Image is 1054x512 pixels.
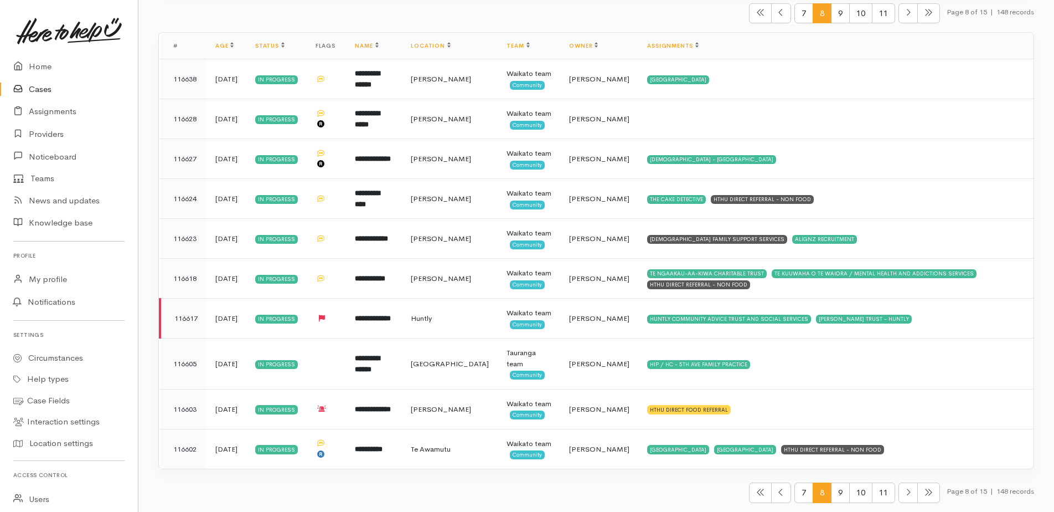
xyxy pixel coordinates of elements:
[569,114,629,124] span: [PERSON_NAME]
[411,359,489,368] span: [GEOGRAPHIC_DATA]
[507,68,551,79] div: Waikato team
[206,259,246,299] td: [DATE]
[307,33,347,59] th: Flags
[411,444,451,454] span: Te Awamutu
[647,269,767,278] div: TE NGAAKAU-AA-KIWA CHARITABLE TRUST
[160,99,206,139] td: 116628
[647,42,699,49] a: Assignments
[206,139,246,179] td: [DATE]
[411,42,450,49] a: Location
[206,59,246,99] td: [DATE]
[255,315,298,324] div: In progress
[831,3,850,24] span: 9
[569,74,629,84] span: [PERSON_NAME]
[792,235,857,244] div: ALIGNZ RECRUITMENT
[255,75,298,84] div: In progress
[569,314,629,323] span: [PERSON_NAME]
[255,115,298,124] div: In progress
[255,360,298,369] div: In progress
[831,483,850,503] span: 9
[206,299,246,339] td: [DATE]
[772,3,790,24] li: Previous page
[160,33,206,59] th: #
[510,81,545,90] span: Community
[507,438,551,449] div: Waikato team
[647,315,811,324] div: HUNTLY COMMUNITY ADVICE TRUST AND SOCIAL SERVICES
[794,3,813,24] span: 7
[647,75,709,84] div: [GEOGRAPHIC_DATA]
[411,74,471,84] span: [PERSON_NAME]
[13,248,125,263] h6: Profile
[160,259,206,299] td: 116618
[849,3,872,24] span: 10
[781,445,884,454] div: HTHU DIRECT REFERRAL - NON FOOD
[711,195,814,204] div: HTHU DIRECT REFERRAL - NON FOOD
[813,483,831,503] span: 8
[160,179,206,219] td: 116624
[510,450,545,459] span: Community
[206,179,246,219] td: [DATE]
[918,483,940,503] li: Last page
[510,201,545,209] span: Community
[898,3,918,24] li: Next page
[510,280,545,289] span: Community
[255,235,298,244] div: In progress
[569,234,629,243] span: [PERSON_NAME]
[647,360,750,369] div: HIP / HC - 5TH AVE FAMILY PRACTICE
[647,445,709,454] div: [GEOGRAPHIC_DATA]
[816,315,912,324] div: [PERSON_NAME] TRUST - HUNTLY
[411,405,471,414] span: [PERSON_NAME]
[849,483,872,503] span: 10
[507,148,551,159] div: Waikato team
[647,405,731,414] div: HTHU DIRECT FOOD REFERRAL
[206,429,246,469] td: [DATE]
[411,274,471,283] span: [PERSON_NAME]
[510,411,545,419] span: Community
[215,42,234,49] a: Age
[569,274,629,283] span: [PERSON_NAME]
[872,483,895,503] span: 11
[206,219,246,259] td: [DATE]
[647,155,776,164] div: [DEMOGRAPHIC_DATA] - [GEOGRAPHIC_DATA]
[255,42,285,49] a: Status
[772,483,790,503] li: Previous page
[990,487,993,496] span: |
[898,483,918,503] li: Next page
[569,444,629,454] span: [PERSON_NAME]
[507,42,529,49] a: Team
[872,3,895,24] span: 11
[569,194,629,203] span: [PERSON_NAME]
[255,195,298,204] div: In progress
[947,483,1034,512] small: Page 8 of 15 148 records
[569,42,598,49] a: Owner
[918,3,940,24] li: Last page
[411,194,471,203] span: [PERSON_NAME]
[772,269,976,278] div: TE KUUWAHA O TE WAIORA / MENTAL HEALTH AND ADDICTIONS SERVICES
[507,228,551,239] div: Waikato team
[507,108,551,119] div: Waikato team
[411,234,471,243] span: [PERSON_NAME]
[507,188,551,199] div: Waikato team
[411,314,432,323] span: Huntly
[355,42,378,49] a: Name
[813,3,831,24] span: 8
[569,405,629,414] span: [PERSON_NAME]
[13,468,125,483] h6: Access control
[510,161,545,170] span: Community
[794,483,813,503] span: 7
[510,121,545,130] span: Community
[206,339,246,390] td: [DATE]
[569,359,629,368] span: [PERSON_NAME]
[255,445,298,454] div: In progress
[255,155,298,164] div: In progress
[206,389,246,429] td: [DATE]
[510,320,545,329] span: Community
[507,308,551,319] div: Waikato team
[507,347,551,369] div: Tauranga team
[411,154,471,163] span: [PERSON_NAME]
[510,240,545,249] span: Community
[160,299,206,339] td: 116617
[160,59,206,99] td: 116638
[507,398,551,409] div: Waikato team
[160,139,206,179] td: 116627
